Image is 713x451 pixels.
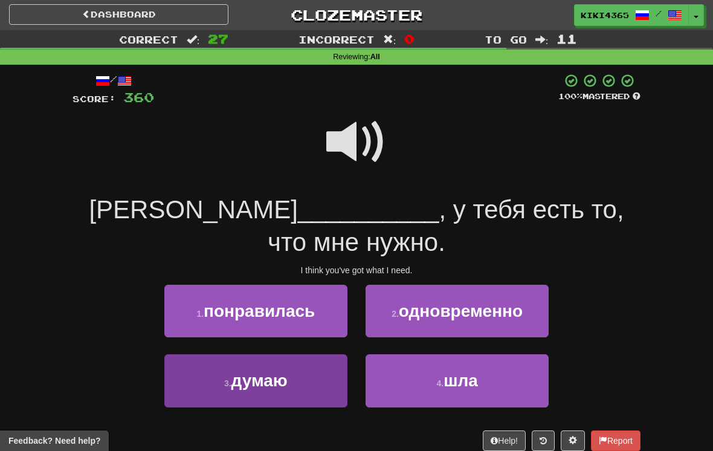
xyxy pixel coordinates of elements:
span: : [383,34,396,45]
span: 0 [404,31,415,46]
span: [PERSON_NAME] [89,195,297,224]
span: : [535,34,549,45]
small: 1 . [196,309,204,319]
div: Mastered [558,91,640,102]
span: Correct [119,33,178,45]
button: Round history (alt+y) [532,430,555,451]
span: , у тебя есть то, что мне нужно. [268,195,624,257]
small: 4 . [436,378,444,388]
span: Open feedback widget [8,435,100,447]
button: 4.шла [366,354,549,407]
button: 3.думаю [164,354,347,407]
span: одновременно [399,302,523,320]
a: kiki4365 / [574,4,689,26]
button: 1.понравилась [164,285,347,337]
span: __________ [298,195,439,224]
span: : [187,34,200,45]
div: / [73,73,154,88]
span: думаю [231,371,288,390]
span: / [656,9,662,18]
strong: All [370,53,380,61]
button: 2.одновременно [366,285,549,337]
span: 11 [557,31,577,46]
small: 3 . [224,378,231,388]
a: Clozemaster [247,4,466,25]
div: I think you've got what I need. [73,264,640,276]
span: kiki4365 [581,10,629,21]
span: Incorrect [298,33,375,45]
span: понравилась [204,302,315,320]
a: Dashboard [9,4,228,25]
span: 360 [123,89,154,105]
small: 2 . [392,309,399,319]
button: Report [591,430,640,451]
span: 27 [208,31,228,46]
span: 100 % [558,91,582,101]
button: Help! [483,430,526,451]
span: To go [485,33,527,45]
span: шла [444,371,478,390]
span: Score: [73,94,116,104]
